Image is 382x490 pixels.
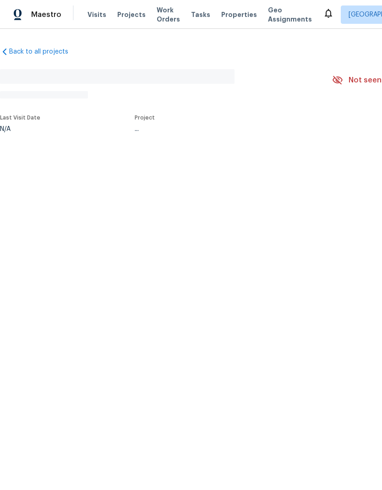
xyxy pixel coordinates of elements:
[87,10,106,19] span: Visits
[268,5,312,24] span: Geo Assignments
[135,115,155,120] span: Project
[135,126,311,132] div: ...
[31,10,61,19] span: Maestro
[117,10,146,19] span: Projects
[157,5,180,24] span: Work Orders
[221,10,257,19] span: Properties
[191,11,210,18] span: Tasks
